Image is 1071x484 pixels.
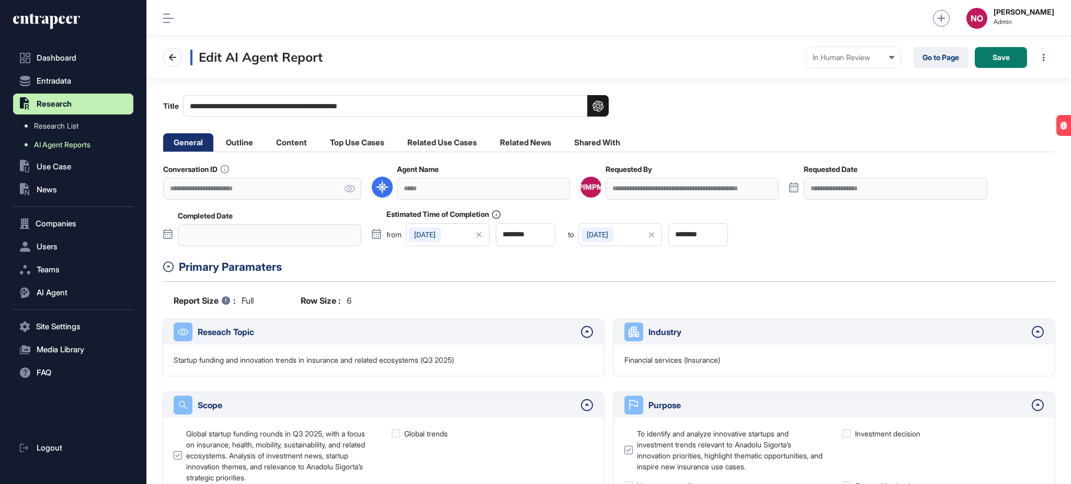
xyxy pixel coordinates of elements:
[855,428,920,439] div: Investment decision
[186,428,375,483] div: Global startup funding rounds in Q3 2025, with a focus on insurance, health, mobility, sustainabi...
[409,227,441,242] div: [DATE]
[13,437,133,458] a: Logout
[174,294,254,307] div: full
[13,94,133,114] button: Research
[489,133,562,152] li: Related News
[994,8,1054,16] strong: [PERSON_NAME]
[301,294,351,307] div: 6
[13,282,133,303] button: AI Agent
[215,133,264,152] li: Outline
[34,122,78,130] span: Research List
[301,294,340,307] b: Row Size :
[174,294,235,307] b: Report Size :
[397,165,439,174] label: Agent Name
[397,133,487,152] li: Related Use Cases
[198,399,576,411] div: Scope
[198,326,576,338] div: Reseach Topic
[163,165,229,174] label: Conversation ID
[624,355,720,365] p: Financial services (Insurance)
[37,243,58,251] span: Users
[994,18,1054,26] span: Admin
[13,236,133,257] button: Users
[564,133,631,152] li: Shared With
[648,399,1027,411] div: Purpose
[183,95,609,117] input: Title
[163,133,213,152] li: General
[37,266,60,274] span: Teams
[648,326,1027,338] div: Industry
[37,163,71,171] span: Use Case
[174,355,454,365] p: Startup funding and innovation trends in insurance and related ecosystems (Q3 2025)
[578,183,603,191] div: PIMPM
[386,231,402,238] span: from
[404,428,448,439] div: Global trends
[13,259,133,280] button: Teams
[13,179,133,200] button: News
[386,210,500,219] label: Estimated Time of Completion
[179,259,1054,275] div: Primary Paramaters
[13,316,133,337] button: Site Settings
[37,345,84,354] span: Media Library
[13,48,133,68] a: Dashboard
[320,133,395,152] li: Top Use Cases
[993,54,1010,61] span: Save
[913,47,969,68] a: Go to Page
[37,289,67,297] span: AI Agent
[37,186,57,194] span: News
[37,444,62,452] span: Logout
[966,8,987,29] button: NO
[813,53,894,62] div: In Human Review
[37,368,51,377] span: FAQ
[18,135,133,154] a: AI Agent Reports
[178,212,233,220] label: Completed Date
[568,231,574,238] span: to
[13,156,133,177] button: Use Case
[13,71,133,91] button: Entradata
[975,47,1027,68] button: Save
[37,54,76,62] span: Dashboard
[34,141,90,149] span: AI Agent Reports
[582,227,613,242] div: [DATE]
[266,133,317,152] li: Content
[190,50,323,65] h3: Edit AI Agent Report
[13,213,133,234] button: Companies
[804,165,858,174] label: Requested Date
[37,77,71,85] span: Entradata
[36,220,76,228] span: Companies
[163,95,609,117] label: Title
[36,322,81,331] span: Site Settings
[18,117,133,135] a: Research List
[37,100,72,108] span: Research
[637,428,826,472] div: To identify and analyze innovative startups and investment trends relevant to Anadolu Sigorta’s i...
[606,165,652,174] label: Requested By
[13,339,133,360] button: Media Library
[13,362,133,383] button: FAQ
